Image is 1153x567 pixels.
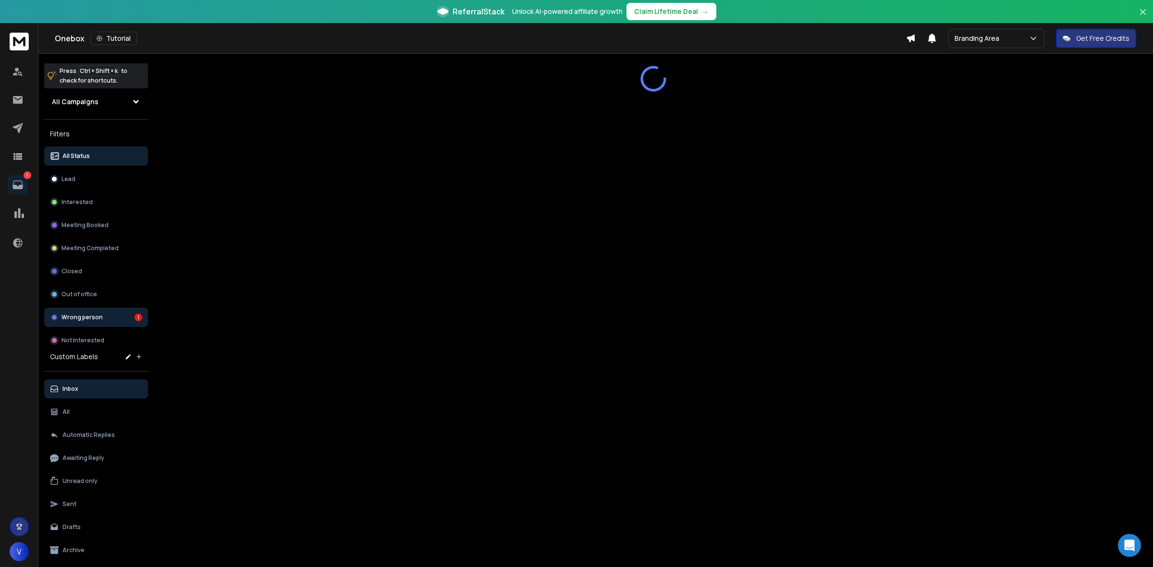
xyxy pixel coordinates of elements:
p: Archive [62,546,85,554]
p: Not Interested [61,337,104,344]
h3: Filters [44,127,148,141]
button: Closed [44,262,148,281]
span: → [702,7,709,16]
button: Awaiting Reply [44,448,148,468]
button: Claim Lifetime Deal→ [626,3,716,20]
button: All Status [44,146,148,166]
button: Meeting Booked [44,216,148,235]
p: Sent [62,500,76,508]
p: Meeting Completed [61,244,119,252]
div: Open Intercom Messenger [1118,534,1141,557]
button: V [10,542,29,561]
p: Awaiting Reply [62,454,104,462]
button: Sent [44,495,148,514]
button: Get Free Credits [1056,29,1136,48]
h3: Custom Labels [50,352,98,362]
p: 1 [24,171,31,179]
button: Lead [44,169,148,189]
button: All Campaigns [44,92,148,111]
p: Out of office [61,290,97,298]
button: Close banner [1137,6,1149,29]
button: Tutorial [90,32,137,45]
p: Meeting Booked [61,221,109,229]
button: Drafts [44,518,148,537]
button: Out of office [44,285,148,304]
p: Interested [61,198,93,206]
button: Automatic Replies [44,425,148,445]
button: Not Interested [44,331,148,350]
button: Inbox [44,379,148,398]
p: Automatic Replies [62,431,115,439]
p: Unlock AI-powered affiliate growth [512,7,623,16]
button: Meeting Completed [44,239,148,258]
button: Archive [44,541,148,560]
div: 1 [135,314,142,321]
button: Interested [44,193,148,212]
p: Unread only [62,477,98,485]
p: Press to check for shortcuts. [60,66,127,85]
h1: All Campaigns [52,97,98,107]
button: Wrong person1 [44,308,148,327]
span: Ctrl + Shift + k [78,65,119,76]
p: Lead [61,175,75,183]
p: Wrong person [61,314,103,321]
p: Get Free Credits [1076,34,1129,43]
p: Inbox [62,385,78,393]
span: ReferralStack [453,6,504,17]
p: Drafts [62,523,81,531]
a: 1 [8,175,27,194]
p: Closed [61,267,82,275]
p: All Status [62,152,90,160]
p: Branding Area [955,34,1003,43]
div: Onebox [55,32,906,45]
p: All [62,408,70,416]
button: Unread only [44,471,148,491]
button: All [44,402,148,422]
